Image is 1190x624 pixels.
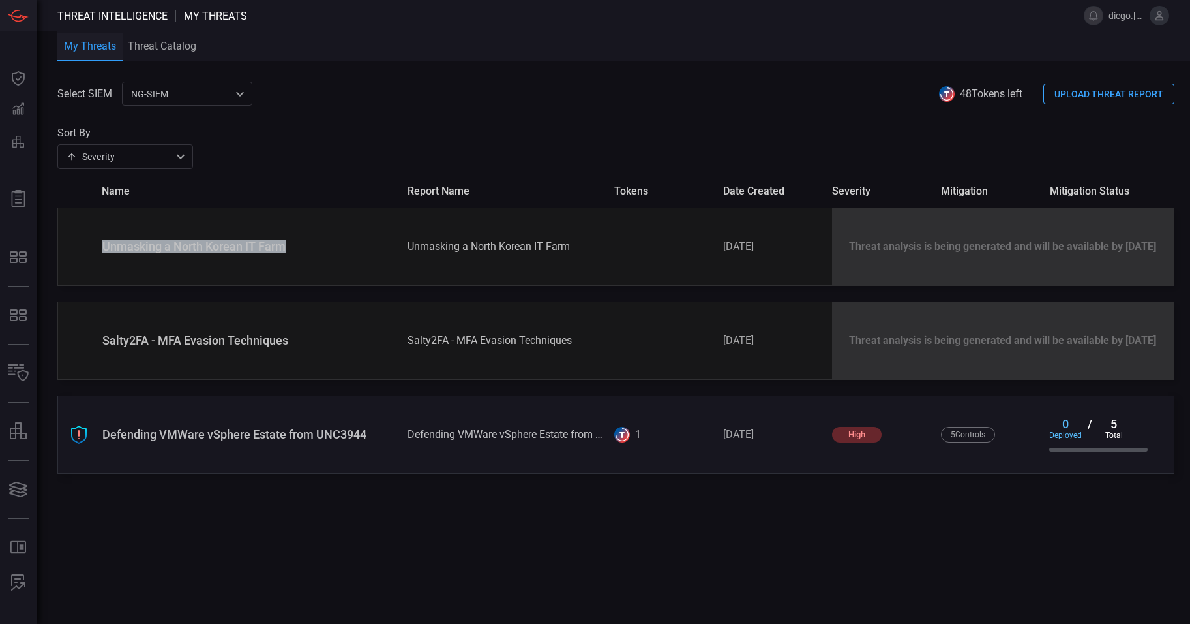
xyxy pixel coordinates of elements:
[1097,431,1130,440] div: total
[3,183,34,215] button: Reports
[3,567,34,599] button: ALERT ANALYSIS
[123,31,201,61] button: Threat Catalog
[1043,84,1174,104] button: UPLOAD THREAT REPORT
[832,208,1174,285] div: Threat analysis is being generated and will be available by 08-21-2025
[408,185,604,197] span: report name
[3,474,34,505] button: Cards
[131,87,231,101] p: NG-SIEM
[57,10,168,22] span: Threat Intelligence
[723,428,822,441] div: [DATE]
[832,427,882,443] div: high
[3,416,34,447] button: assets
[941,427,995,443] div: 5 Control s
[102,428,397,441] div: Defending VMWare vSphere Estate from UNC3944
[3,358,34,389] button: Inventory
[3,125,34,157] button: Preventions
[723,240,822,253] div: [DATE]
[184,10,247,22] span: My Threats
[1050,185,1148,197] span: mitigation status
[723,185,822,197] span: date created
[3,532,34,563] button: Rule Catalog
[635,428,641,441] div: 1
[3,300,34,331] button: MITRE - Detection Posture
[1108,10,1144,21] span: diego.[PERSON_NAME].amandi
[102,240,397,253] div: Unmasking a North Korean IT Farm
[57,33,123,62] button: My Threats
[614,185,713,197] span: tokens
[102,334,397,347] div: Salty2FA - MFA Evasion Techniques
[408,334,604,347] div: Salty2FA - MFA Evasion Techniques
[3,63,34,94] button: Dashboard
[832,185,930,197] span: severity
[1082,417,1097,440] div: /
[408,428,604,441] div: Defending VMWare vSphere Estate from UNC3944
[1049,431,1082,440] div: deployed
[1049,417,1082,431] div: 0
[832,302,1174,379] div: Threat analysis is being generated and will be available by 09-22-2025
[723,334,822,347] div: [DATE]
[57,127,193,139] label: Sort By
[67,150,172,163] div: Severity
[57,87,112,100] label: Select SIEM
[408,240,604,253] div: Unmasking a North Korean IT Farm
[3,94,34,125] button: Detections
[941,185,1039,197] span: mitigation
[102,185,397,197] span: name
[960,87,1022,100] span: 48 Tokens left
[3,242,34,273] button: MITRE - Exposures
[1097,417,1130,431] div: 5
